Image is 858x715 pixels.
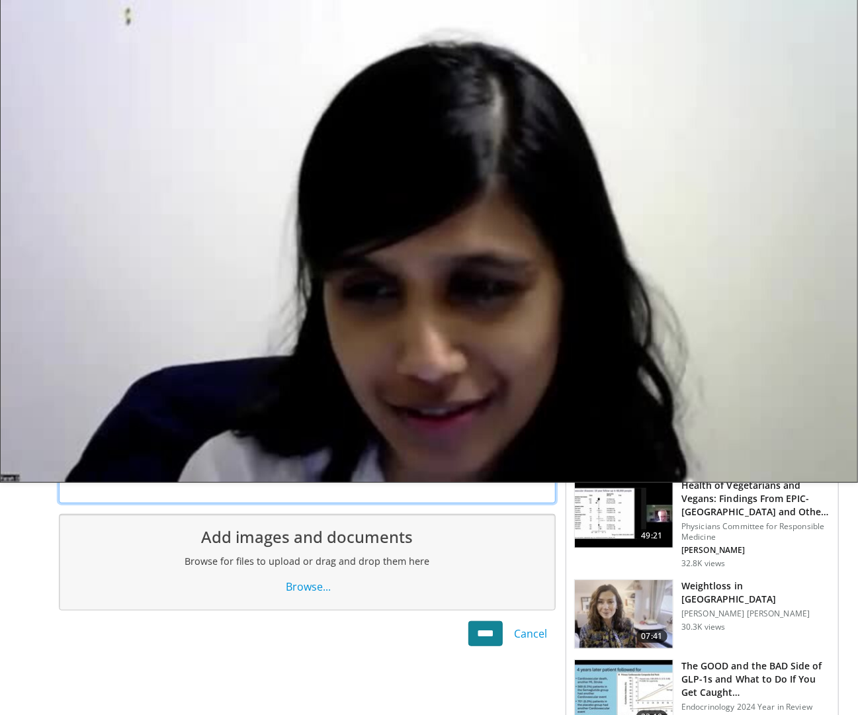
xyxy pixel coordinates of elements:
p: 32.8K views [681,558,725,569]
p: [PERSON_NAME] [PERSON_NAME] [681,609,830,619]
p: Physicians Committee for Responsible Medicine [681,521,830,542]
span: 49:21 [636,529,668,542]
h3: Weightloss in [GEOGRAPHIC_DATA] [681,579,830,606]
h2: Browse for files to upload or drag and drop them here [70,554,545,569]
img: 606f2b51-b844-428b-aa21-8c0c72d5a896.150x105_q85_crop-smart_upscale.jpg [575,480,673,548]
img: 9983fed1-7565-45be-8934-aef1103ce6e2.150x105_q85_crop-smart_upscale.jpg [575,580,673,649]
h3: The GOOD and the BAD Side of GLP-1s and What to Do If You Get Caught… [681,659,830,699]
p: 30.3K views [681,622,725,632]
a: 07:41 Weightloss in [GEOGRAPHIC_DATA] [PERSON_NAME] [PERSON_NAME] 30.3K views [574,579,830,650]
p: [PERSON_NAME] [681,545,830,556]
h3: Health of Vegetarians and Vegans: Findings From EPIC-[GEOGRAPHIC_DATA] and Othe… [681,479,830,519]
a: 49:21 Health of Vegetarians and Vegans: Findings From EPIC-[GEOGRAPHIC_DATA] and Othe… Physicians... [574,479,830,569]
a: Cancel [505,621,556,646]
a: Browse... [275,574,339,599]
h1: Add images and documents [70,525,545,549]
p: Endocrinology 2024 Year in Review [681,702,830,712]
span: 07:41 [636,630,668,643]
